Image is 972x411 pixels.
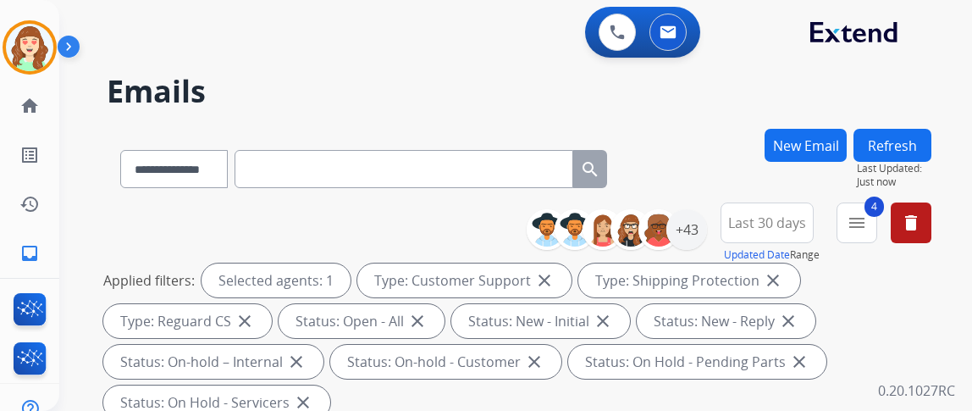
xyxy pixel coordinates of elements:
span: Just now [857,175,931,189]
div: Status: New - Initial [451,304,630,338]
mat-icon: close [763,270,783,291]
div: Status: On-hold – Internal [103,345,323,379]
span: Range [724,247,820,262]
div: Type: Shipping Protection [578,264,800,297]
button: 4 [837,203,877,243]
mat-icon: search [580,159,600,180]
img: avatar [6,24,53,71]
h2: Emails [107,75,931,108]
mat-icon: close [789,352,809,372]
mat-icon: inbox [19,243,40,264]
div: Selected agents: 1 [202,264,351,297]
mat-icon: close [778,311,798,331]
div: Status: Open - All [279,304,445,338]
mat-icon: close [407,311,428,331]
div: Type: Customer Support [357,264,572,297]
button: Last 30 days [721,203,814,243]
mat-icon: close [235,311,255,331]
mat-icon: close [593,311,613,331]
mat-icon: close [286,352,307,372]
mat-icon: close [524,352,544,372]
p: 0.20.1027RC [878,380,955,401]
button: Updated Date [724,248,790,262]
span: Last 30 days [728,219,806,226]
button: Refresh [853,129,931,162]
mat-icon: close [534,270,555,291]
div: Type: Reguard CS [103,304,272,338]
mat-icon: delete [901,213,921,233]
span: Last Updated: [857,162,931,175]
mat-icon: history [19,194,40,214]
mat-icon: home [19,96,40,116]
mat-icon: list_alt [19,145,40,165]
div: Status: New - Reply [637,304,815,338]
div: Status: On-hold - Customer [330,345,561,379]
mat-icon: menu [847,213,867,233]
div: +43 [666,209,707,250]
p: Applied filters: [103,270,195,291]
div: Status: On Hold - Pending Parts [568,345,826,379]
span: 4 [864,197,884,217]
button: New Email [765,129,847,162]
